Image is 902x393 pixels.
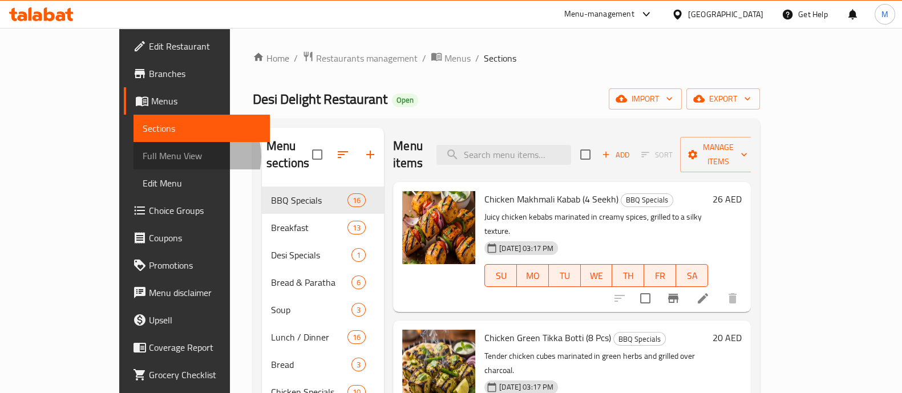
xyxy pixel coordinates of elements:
[392,94,418,107] div: Open
[262,269,384,296] div: Bread & Paratha6
[149,258,261,272] span: Promotions
[149,204,261,217] span: Choice Groups
[600,148,631,161] span: Add
[124,33,270,60] a: Edit Restaurant
[124,224,270,252] a: Coupons
[262,323,384,351] div: Lunch / Dinner16
[348,222,365,233] span: 13
[348,332,365,343] span: 16
[262,187,384,214] div: BBQ Specials16
[262,351,384,378] div: Bread3
[495,243,558,254] span: [DATE] 03:17 PM
[143,121,261,135] span: Sections
[271,358,351,371] span: Bread
[422,51,426,65] li: /
[149,67,261,80] span: Branches
[431,51,471,66] a: Menus
[484,264,517,287] button: SU
[347,193,366,207] div: items
[573,143,597,167] span: Select section
[149,39,261,53] span: Edit Restaurant
[352,250,365,261] span: 1
[124,361,270,388] a: Grocery Checklist
[644,264,676,287] button: FR
[143,176,261,190] span: Edit Menu
[271,248,351,262] span: Desi Specials
[134,142,270,169] a: Full Menu View
[351,275,366,289] div: items
[357,141,384,168] button: Add section
[134,115,270,142] a: Sections
[484,210,708,238] p: Juicy chicken kebabs marinated in creamy spices, grilled to a silky texture.
[686,88,760,110] button: export
[124,252,270,279] a: Promotions
[316,51,418,65] span: Restaurants management
[881,8,888,21] span: M
[347,221,366,234] div: items
[689,140,747,169] span: Manage items
[347,330,366,344] div: items
[124,334,270,361] a: Coverage Report
[352,359,365,370] span: 3
[352,277,365,288] span: 6
[392,95,418,105] span: Open
[618,92,673,106] span: import
[352,305,365,315] span: 3
[266,137,312,172] h2: Menu sections
[495,382,558,392] span: [DATE] 03:17 PM
[124,87,270,115] a: Menus
[484,191,618,208] span: Chicken Makhmali Kabab (4 Seekh)
[680,137,757,172] button: Manage items
[585,268,608,284] span: WE
[271,193,347,207] span: BBQ Specials
[484,349,708,378] p: Tender chicken cubes marinated in green herbs and grilled over charcoal.
[444,51,471,65] span: Menus
[262,214,384,241] div: Breakfast13
[475,51,479,65] li: /
[294,51,298,65] li: /
[521,268,544,284] span: MO
[124,197,270,224] a: Choice Groups
[617,268,640,284] span: TH
[649,268,672,284] span: FR
[149,231,261,245] span: Coupons
[329,141,357,168] span: Sort sections
[549,264,581,287] button: TU
[348,195,365,206] span: 16
[581,264,613,287] button: WE
[305,143,329,167] span: Select all sections
[564,7,634,21] div: Menu-management
[253,51,760,66] nav: breadcrumb
[149,286,261,299] span: Menu disclaimer
[719,285,746,312] button: delete
[302,51,418,66] a: Restaurants management
[597,146,634,164] span: Add item
[271,275,351,289] div: Bread & Paratha
[124,60,270,87] a: Branches
[553,268,576,284] span: TU
[271,330,347,344] span: Lunch / Dinner
[484,329,611,346] span: Chicken Green Tikka Botti (8 Pcs)
[597,146,634,164] button: Add
[262,296,384,323] div: Soup3
[436,145,571,165] input: search
[681,268,703,284] span: SA
[713,191,742,207] h6: 26 AED
[143,149,261,163] span: Full Menu View
[124,279,270,306] a: Menu disclaimer
[271,303,351,317] div: Soup
[151,94,261,108] span: Menus
[271,221,347,234] span: Breakfast
[634,146,680,164] span: Select section first
[351,248,366,262] div: items
[676,264,708,287] button: SA
[351,303,366,317] div: items
[633,286,657,310] span: Select to update
[253,51,289,65] a: Home
[402,191,475,264] img: Chicken Makhmali Kabab (4 Seekh)
[612,264,644,287] button: TH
